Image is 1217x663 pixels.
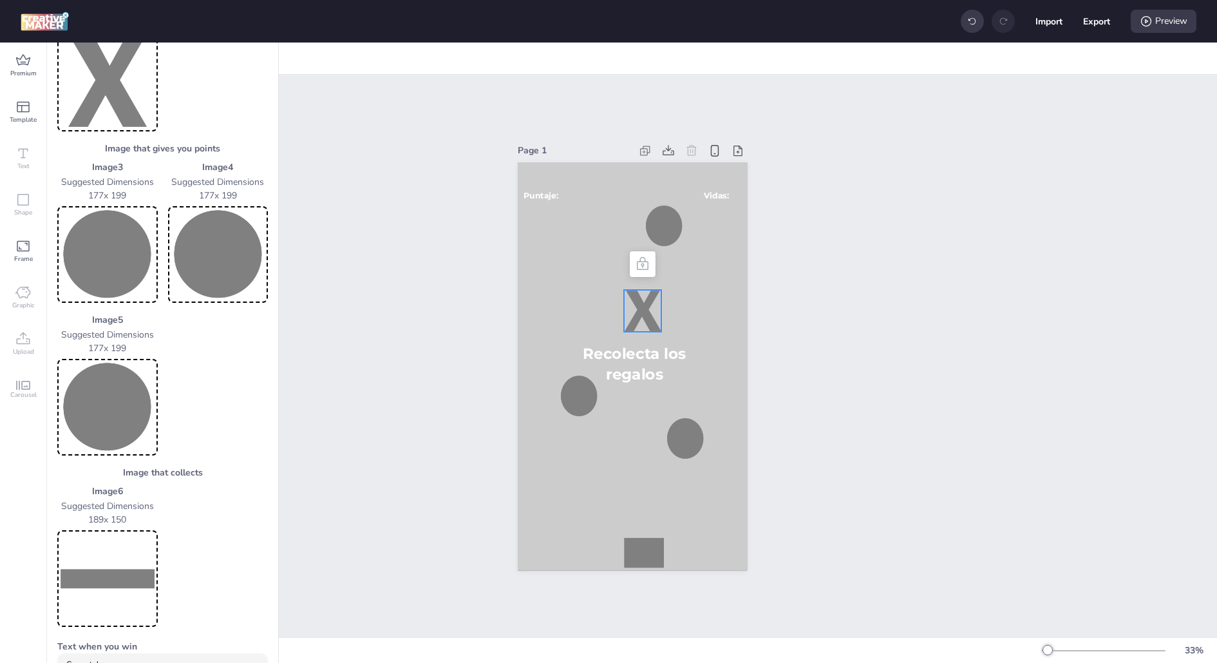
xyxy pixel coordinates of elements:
[60,361,155,453] img: Preview
[168,160,269,174] p: Image 4
[1131,10,1196,33] div: Preview
[57,142,268,155] h3: Image that gives you points
[704,191,729,201] span: Vidas:
[1035,8,1062,35] button: Import
[583,344,686,383] span: Recolecta los regalos
[57,189,158,202] p: 177 x 199
[60,209,155,300] img: Preview
[57,341,158,355] p: 177 x 199
[57,499,158,513] p: Suggested Dimensions
[524,191,558,201] span: Puntaje:
[14,254,33,264] span: Frame
[17,161,30,171] span: Text
[14,207,32,218] span: Shape
[171,209,266,300] img: Preview
[57,313,158,327] p: Image 5
[168,175,269,189] p: Suggested Dimensions
[57,175,158,189] p: Suggested Dimensions
[57,328,158,341] p: Suggested Dimensions
[13,347,34,357] span: Upload
[57,513,158,526] p: 189 x 150
[57,466,268,479] h3: Image that collects
[60,37,155,129] img: Preview
[60,533,155,624] img: Preview
[12,300,35,311] span: Graphic
[21,12,69,31] img: logo Creative Maker
[57,160,158,174] p: Image 3
[57,640,268,653] label: Text when you win
[10,390,37,400] span: Carousel
[10,115,37,125] span: Template
[10,68,37,79] span: Premium
[1083,8,1110,35] button: Export
[1178,644,1209,657] div: 33 %
[168,189,269,202] p: 177 x 199
[57,485,158,498] p: Image 6
[518,144,631,157] div: Page 1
